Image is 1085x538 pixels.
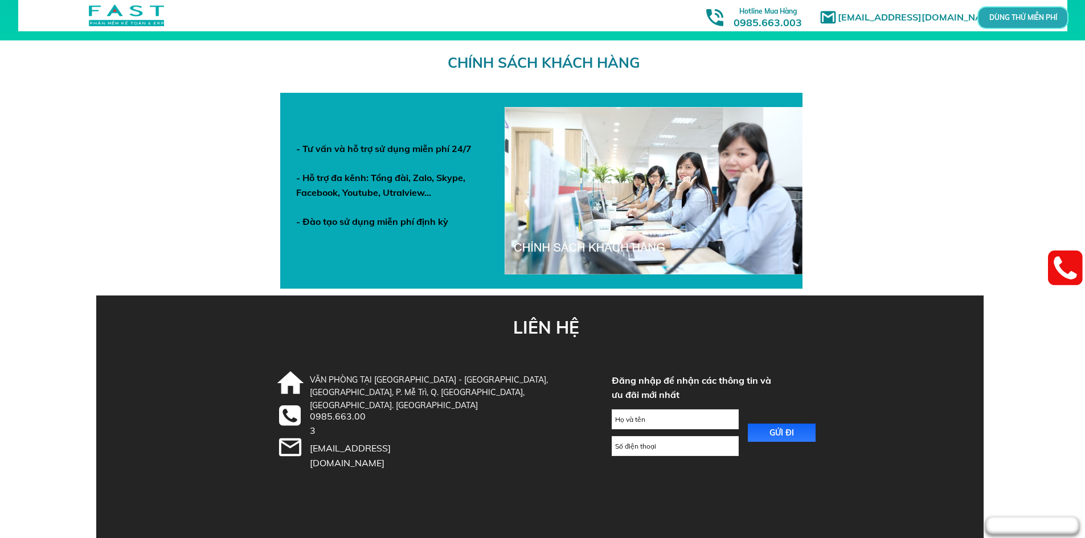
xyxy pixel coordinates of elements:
[310,373,577,412] div: VĂN PHÒNG TẠI [GEOGRAPHIC_DATA] - [GEOGRAPHIC_DATA], [GEOGRAPHIC_DATA], P. Mễ Trì, Q. [GEOGRAPHIC...
[748,424,816,442] p: GỬI ĐI
[612,410,738,429] input: Họ và tên
[448,51,648,74] h3: CHÍNH SÁCH KHÁCH HÀNG
[612,437,738,455] input: Số điện thoại
[296,142,485,229] div: - Tư vấn và hỗ trợ sử dụng miễn phí 24/7 - Hỗ trợ đa kênh: Tổng đài, Zalo, Skype, Facebook, Youtu...
[513,314,582,341] h3: LIÊN HỆ
[612,373,773,403] h3: Đăng nhập để nhận các thông tin và ưu đãi mới nhất
[739,7,797,15] span: Hotline Mua Hàng
[310,409,370,438] div: 0985.663.003
[310,441,435,470] div: [EMAIL_ADDRESS][DOMAIN_NAME]
[721,4,814,28] h3: 0985.663.003
[838,10,1006,25] h1: [EMAIL_ADDRESS][DOMAIN_NAME]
